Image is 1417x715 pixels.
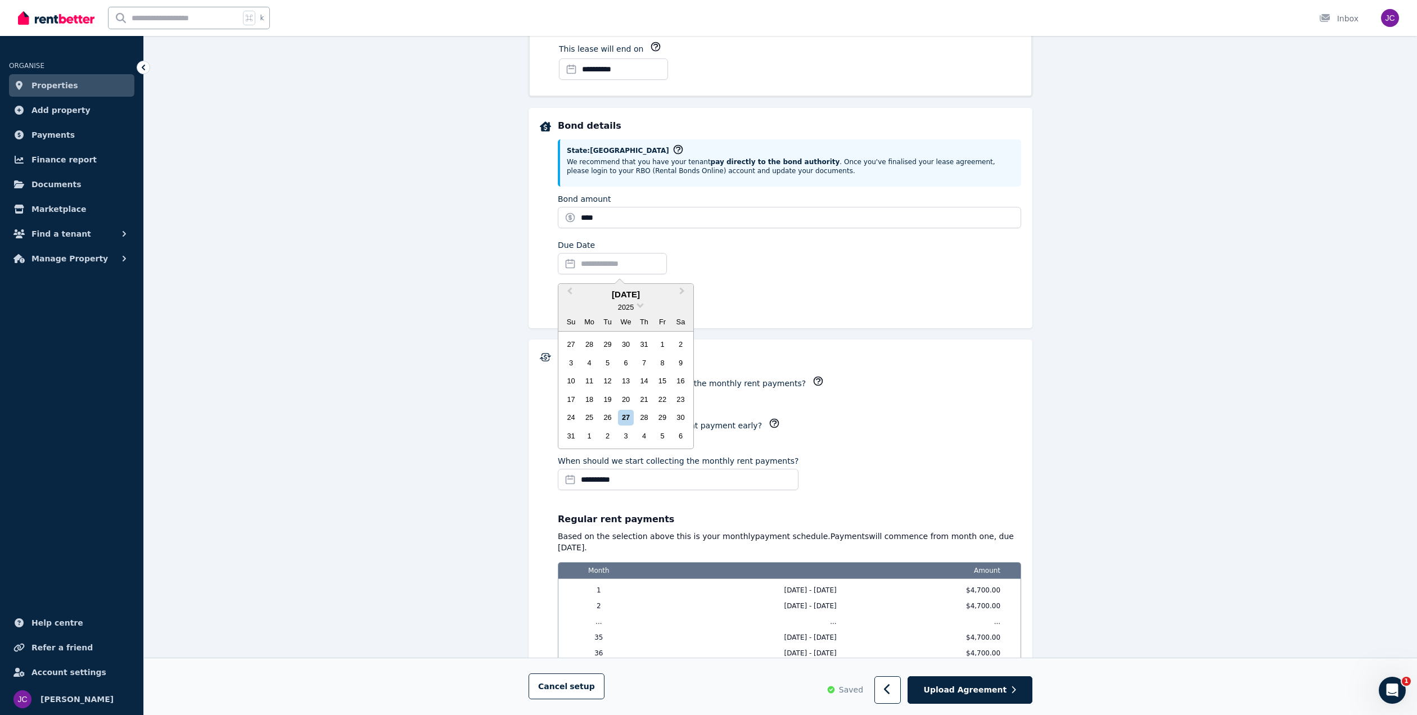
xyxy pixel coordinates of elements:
div: Choose Friday, August 15th, 2025 [655,373,670,388]
a: Documents [9,173,134,196]
div: Sa [673,314,688,329]
span: 1 [565,586,633,595]
div: Choose Sunday, August 10th, 2025 [563,373,579,388]
span: Manage Property [31,252,108,265]
div: Choose Friday, August 29th, 2025 [655,410,670,425]
div: Su [563,314,579,329]
div: Choose Tuesday, August 12th, 2025 [600,373,615,388]
span: 36 [565,649,633,658]
span: ... [639,617,864,626]
a: Add property [9,99,134,121]
span: Refer a friend [31,641,93,654]
a: Help centre [9,612,134,634]
h5: Rental payments [558,351,1021,364]
div: Choose Saturday, August 2nd, 2025 [673,337,688,352]
span: ... [565,617,633,626]
span: Account settings [31,666,106,679]
iframe: Intercom live chat [1379,677,1406,704]
div: Mo [582,314,597,329]
span: [DATE] - [DATE] [639,601,864,610]
span: Add property [31,103,91,117]
p: Based on the selection above this is your monthly payment schedule. Payments will commence from m... [558,531,1021,553]
a: Payments [9,124,134,146]
div: Fr [655,314,670,329]
div: month 2025-08 [562,336,689,445]
button: Next Month [674,285,692,303]
div: Choose Sunday, August 24th, 2025 [563,410,579,425]
span: 2 [565,601,633,610]
a: Properties [9,74,134,97]
span: 35 [565,633,633,642]
span: $4,700.00 [870,601,1005,610]
span: Upload Agreement [924,685,1007,696]
a: Account settings [9,661,134,684]
div: Choose Tuesday, September 2nd, 2025 [600,428,615,444]
div: Choose Monday, July 28th, 2025 [582,337,597,352]
button: Cancelsetup [529,674,604,700]
span: Payments [31,128,75,142]
strong: pay directly to the bond authority [711,158,840,166]
img: James Coulson [13,690,31,708]
button: Previous Month [559,285,577,303]
div: Choose Wednesday, August 27th, 2025 [618,410,633,425]
div: Choose Saturday, August 30th, 2025 [673,410,688,425]
div: Choose Sunday, August 31st, 2025 [563,428,579,444]
span: Saved [839,685,863,696]
span: Marketplace [31,202,86,216]
div: Choose Thursday, August 28th, 2025 [637,410,652,425]
span: 2025 [618,303,634,311]
img: Bond details [540,121,551,132]
div: Choose Thursday, July 31st, 2025 [637,337,652,352]
span: setup [570,681,595,693]
span: [DATE] - [DATE] [639,649,864,658]
span: Cancel [538,682,595,691]
span: Find a tenant [31,227,91,241]
div: Choose Saturday, August 23rd, 2025 [673,392,688,407]
div: Choose Tuesday, August 19th, 2025 [600,392,615,407]
p: We recommend that you have your tenant . Once you've finalised your lease agreement, please login... [567,157,1014,175]
button: Find a tenant [9,223,134,245]
div: Choose Wednesday, August 6th, 2025 [618,355,633,370]
span: [DATE] - [DATE] [639,633,864,642]
span: Properties [31,79,78,92]
div: Choose Wednesday, September 3rd, 2025 [618,428,633,444]
p: Regular rent payments [558,513,1021,526]
span: $4,700.00 [870,633,1005,642]
div: Choose Sunday, August 17th, 2025 [563,392,579,407]
div: We [618,314,633,329]
span: [DATE] - [DATE] [639,586,864,595]
div: Choose Saturday, August 9th, 2025 [673,355,688,370]
div: Choose Monday, August 18th, 2025 [582,392,597,407]
img: James Coulson [1381,9,1399,27]
label: Has the bond already been paid? [558,290,1021,301]
div: [DATE] [558,288,693,301]
a: Marketplace [9,198,134,220]
span: $4,700.00 [870,649,1005,658]
div: Choose Monday, August 25th, 2025 [582,410,597,425]
span: ORGANISE [9,62,44,70]
span: ... [870,617,1005,626]
span: Documents [31,178,82,191]
div: Choose Sunday, July 27th, 2025 [563,337,579,352]
div: Choose Tuesday, August 5th, 2025 [600,355,615,370]
div: Choose Friday, August 22nd, 2025 [655,392,670,407]
label: Bond amount [558,193,611,205]
span: State: [GEOGRAPHIC_DATA] [567,146,669,155]
label: When should we start collecting the monthly rent payments? [558,455,798,467]
label: This lease will end on [559,43,643,55]
div: Choose Tuesday, August 26th, 2025 [600,410,615,425]
h5: Bond details [558,119,1021,133]
span: Amount [870,563,1005,578]
div: Choose Monday, August 11th, 2025 [582,373,597,388]
div: Choose Friday, August 8th, 2025 [655,355,670,370]
div: Choose Wednesday, July 30th, 2025 [618,337,633,352]
img: Rental payments [540,353,551,361]
div: Choose Monday, August 4th, 2025 [582,355,597,370]
div: Choose Thursday, September 4th, 2025 [637,428,652,444]
div: Choose Wednesday, August 13th, 2025 [618,373,633,388]
div: Choose Friday, August 1st, 2025 [655,337,670,352]
img: RentBetter [18,10,94,26]
span: k [260,13,264,22]
button: Manage Property [9,247,134,270]
a: Refer a friend [9,636,134,659]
